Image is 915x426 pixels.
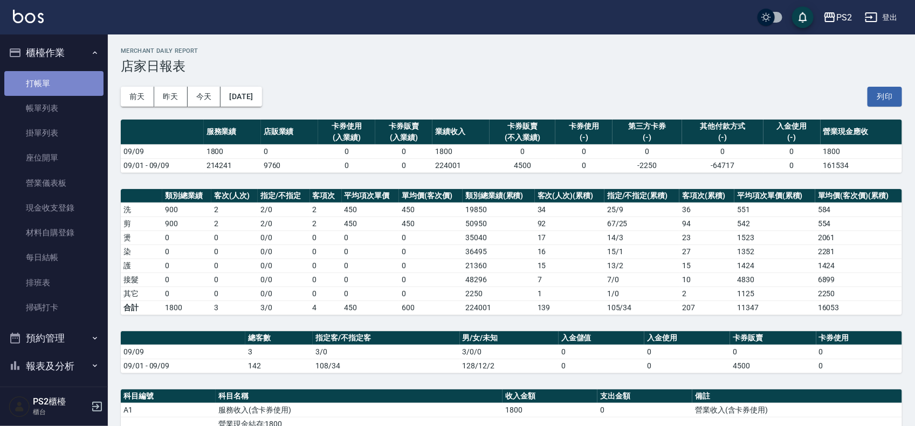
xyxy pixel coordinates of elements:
th: 業績收入 [432,120,490,145]
th: 客次(人次)(累積) [535,189,604,203]
div: (入業績) [321,132,373,143]
td: 0 [310,231,342,245]
th: 客次(人次) [211,189,258,203]
td: 7 / 0 [604,273,679,287]
td: 2061 [815,231,902,245]
td: 0 [559,345,644,359]
th: 平均項次單價 [342,189,400,203]
td: 23 [679,231,734,245]
td: 542 [734,217,815,231]
button: PS2 [819,6,856,29]
button: 客戶管理 [4,380,104,408]
td: 0 [763,158,821,172]
td: 108/34 [313,359,460,373]
td: 36495 [463,245,535,259]
td: 94 [679,217,734,231]
td: 剪 [121,217,162,231]
td: 2 / 0 [258,202,309,217]
td: 16053 [815,301,902,315]
div: (-) [685,132,761,143]
td: 2281 [815,245,902,259]
th: 科目名稱 [216,389,503,403]
td: 0 [310,259,342,273]
button: 櫃檯作業 [4,39,104,67]
a: 打帳單 [4,71,104,96]
div: 卡券販賣 [492,121,553,132]
td: 13 / 2 [604,259,679,273]
button: 預約管理 [4,324,104,352]
td: 4500 [490,158,555,172]
td: 0 [555,158,613,172]
td: 0 [318,144,375,158]
div: 卡券使用 [321,121,373,132]
td: 0 [682,144,763,158]
th: 入金使用 [644,331,730,345]
td: 0 [763,144,821,158]
td: 35040 [463,231,535,245]
td: 09/09 [121,144,204,158]
a: 現金收支登錄 [4,195,104,220]
th: 單均價(客次價)(累積) [815,189,902,203]
td: 0 [816,359,902,373]
button: save [792,6,814,28]
th: 客項次 [310,189,342,203]
td: 1800 [821,144,902,158]
td: 551 [734,202,815,217]
td: 0 [310,245,342,259]
table: a dense table [121,189,902,315]
td: 50950 [463,217,535,231]
td: 450 [399,202,463,217]
td: 36 [679,202,734,217]
td: 2 / 0 [258,217,309,231]
td: 0 [399,273,463,287]
img: Logo [13,10,44,23]
td: 合計 [121,301,162,315]
td: 09/01 - 09/09 [121,158,204,172]
td: 10 [679,273,734,287]
button: 今天 [188,87,221,107]
td: 142 [245,359,313,373]
a: 帳單列表 [4,96,104,121]
td: 15 [535,259,604,273]
td: 0 / 0 [258,245,309,259]
th: 服務業績 [204,120,261,145]
td: 0 [162,259,211,273]
td: -2250 [613,158,682,172]
td: 0 [342,231,400,245]
td: 900 [162,217,211,231]
td: 0 [318,158,375,172]
td: 2 [679,287,734,301]
td: 14 / 3 [604,231,679,245]
td: 2250 [815,287,902,301]
td: 其它 [121,287,162,301]
td: 0 [211,231,258,245]
th: 營業現金應收 [821,120,902,145]
td: 0 [730,345,816,359]
td: 0 [644,359,730,373]
td: 燙 [121,231,162,245]
td: 900 [162,202,211,217]
th: 店販業績 [261,120,318,145]
td: 0 / 0 [258,231,309,245]
button: [DATE] [221,87,262,107]
td: 0 [555,144,613,158]
a: 掛單列表 [4,121,104,145]
td: 0 [375,158,432,172]
button: 列印 [868,87,902,107]
td: 1352 [734,245,815,259]
td: 67 / 25 [604,217,679,231]
div: 卡券販賣 [378,121,430,132]
div: (-) [558,132,610,143]
td: 2250 [463,287,535,301]
td: 0 [399,245,463,259]
a: 營業儀表板 [4,171,104,195]
td: 450 [342,301,400,315]
td: 139 [535,301,604,315]
td: 450 [342,217,400,231]
td: 0 [162,231,211,245]
td: 16 [535,245,604,259]
td: 554 [815,217,902,231]
td: 105/34 [604,301,679,315]
div: 入金使用 [766,121,818,132]
td: 09/01 - 09/09 [121,359,245,373]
